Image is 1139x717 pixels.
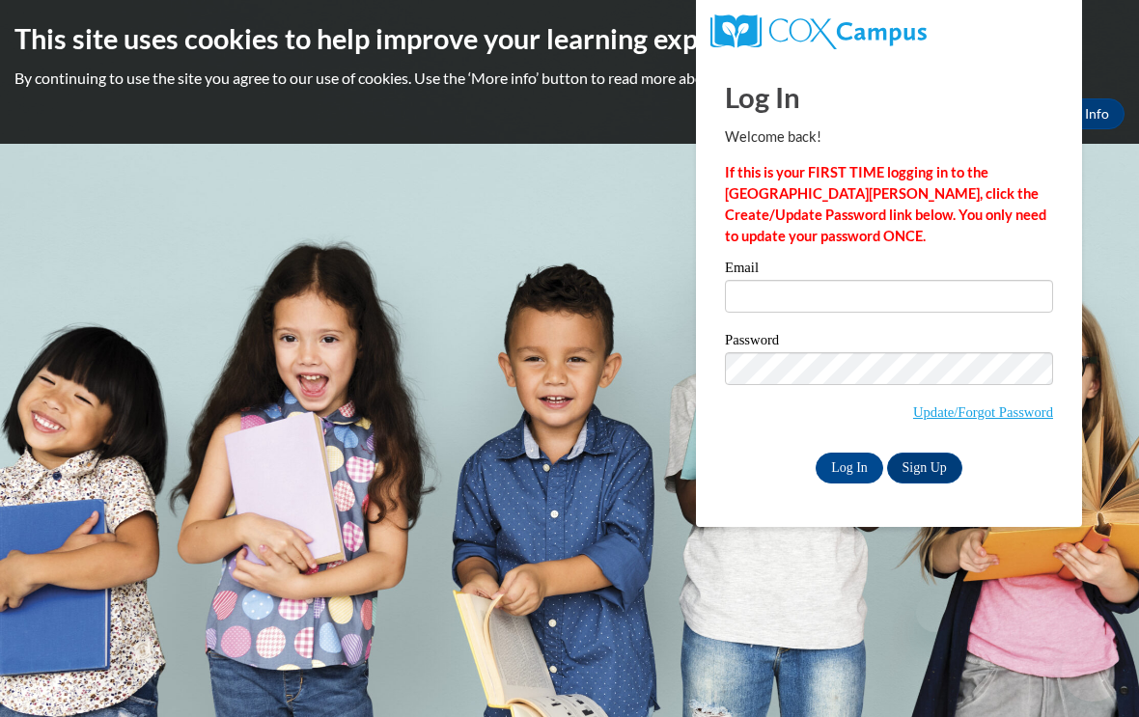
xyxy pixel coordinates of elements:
iframe: Close message [916,593,955,632]
h1: Log In [725,77,1053,117]
label: Email [725,261,1053,280]
a: Sign Up [887,453,962,483]
iframe: Button to launch messaging window [1062,640,1124,702]
label: Password [725,333,1053,352]
img: COX Campus [710,14,927,49]
h2: This site uses cookies to help improve your learning experience. [14,19,1125,58]
input: Log In [816,453,883,483]
strong: If this is your FIRST TIME logging in to the [GEOGRAPHIC_DATA][PERSON_NAME], click the Create/Upd... [725,164,1046,244]
p: By continuing to use the site you agree to our use of cookies. Use the ‘More info’ button to read... [14,68,1125,89]
a: Update/Forgot Password [913,404,1053,420]
p: Welcome back! [725,126,1053,148]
